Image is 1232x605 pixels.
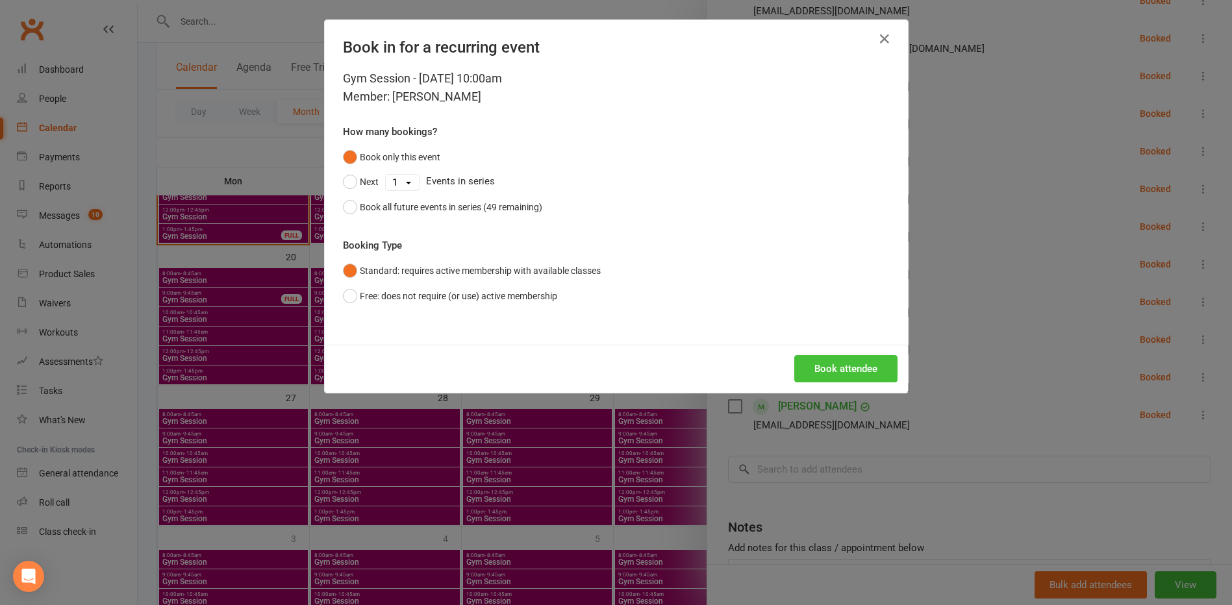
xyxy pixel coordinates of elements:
button: Book only this event [343,145,440,169]
div: Book all future events in series (49 remaining) [360,200,542,214]
button: Close [874,29,895,49]
div: Open Intercom Messenger [13,561,44,592]
button: Free: does not require (or use) active membership [343,284,557,308]
button: Book attendee [794,355,898,382]
button: Next [343,169,379,194]
h4: Book in for a recurring event [343,38,890,56]
button: Book all future events in series (49 remaining) [343,195,542,219]
label: Booking Type [343,238,402,253]
div: Events in series [343,169,890,194]
div: Gym Session - [DATE] 10:00am Member: [PERSON_NAME] [343,69,890,106]
label: How many bookings? [343,124,437,140]
button: Standard: requires active membership with available classes [343,258,601,283]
